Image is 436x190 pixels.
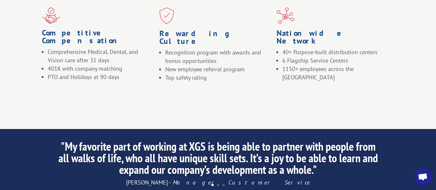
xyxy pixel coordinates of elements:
[42,29,155,48] h1: Competitive Compensation
[282,48,394,56] li: 40+ Purpose-built distribution centers
[42,7,60,24] img: xgs-icon-partner-red (1)
[48,73,155,81] li: PTO and Holidays at 90 days
[165,65,272,74] li: New employee referral program
[282,56,394,65] li: 6 Flagship Service Centers
[277,7,294,24] img: xgs-icon-largest-independent-network-red
[414,168,431,185] div: Open chat
[277,29,394,48] h1: Nationwide Network
[48,65,155,73] li: 401K with company matching
[211,184,214,186] a: 1
[159,7,174,24] img: xgs-icon-safety-red
[217,184,219,186] a: 2
[48,48,155,65] li: Comprehensive Medical, Dental, and Vision care after 31 days
[159,30,272,48] h1: Rewarding Culture
[222,184,225,186] a: 3
[57,141,379,179] h2: "My favorite part of working at XGS is being able to partner with people from all walks of life, ...
[165,74,272,82] li: Top safety rating
[57,179,379,186] p: [PERSON_NAME]
[168,179,171,186] span: –
[165,48,272,65] li: Recognition program with awards and bonus opportunities
[173,179,310,186] em: Manager Customer Service
[282,65,394,82] li: 1150+ employees across the [GEOGRAPHIC_DATA]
